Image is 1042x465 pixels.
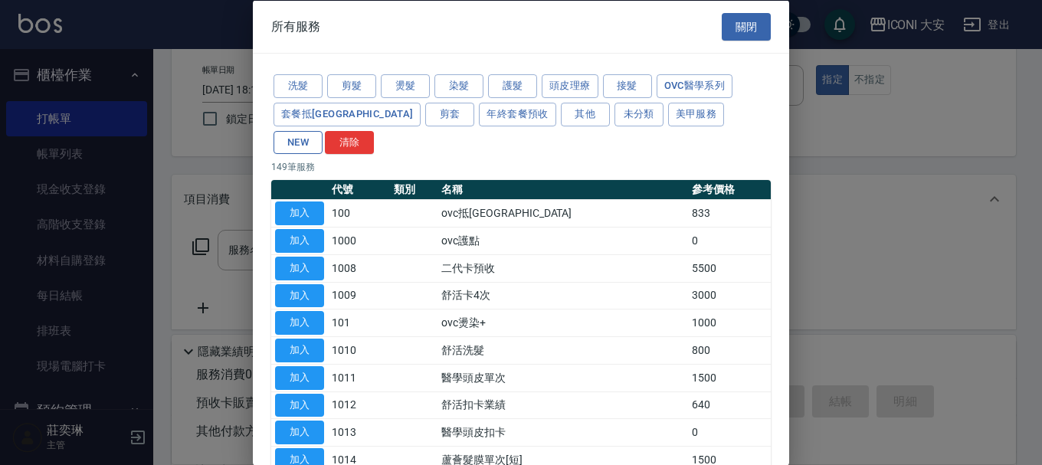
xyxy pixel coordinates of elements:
[437,391,688,419] td: 舒活扣卡業績
[688,199,771,227] td: 833
[434,74,483,98] button: 染髮
[275,283,324,307] button: 加入
[275,365,324,389] button: 加入
[488,74,537,98] button: 護髮
[479,102,555,126] button: 年終套餐預收
[603,74,652,98] button: 接髮
[688,364,771,391] td: 1500
[275,256,324,280] button: 加入
[271,160,771,174] p: 149 筆服務
[437,364,688,391] td: 醫學頭皮單次
[688,336,771,364] td: 800
[275,421,324,444] button: 加入
[328,336,390,364] td: 1010
[437,336,688,364] td: 舒活洗髮
[328,254,390,282] td: 1008
[274,74,323,98] button: 洗髮
[561,102,610,126] button: 其他
[328,309,390,336] td: 101
[327,74,376,98] button: 剪髮
[275,339,324,362] button: 加入
[657,74,733,98] button: ovc醫學系列
[688,282,771,309] td: 3000
[328,418,390,446] td: 1013
[437,282,688,309] td: 舒活卡4次
[271,18,320,34] span: 所有服務
[325,130,374,154] button: 清除
[688,418,771,446] td: 0
[328,364,390,391] td: 1011
[328,180,390,200] th: 代號
[688,180,771,200] th: 參考價格
[328,227,390,254] td: 1000
[275,229,324,253] button: 加入
[437,254,688,282] td: 二代卡預收
[437,180,688,200] th: 名稱
[437,227,688,254] td: ovc護點
[328,391,390,419] td: 1012
[688,309,771,336] td: 1000
[275,201,324,225] button: 加入
[688,391,771,419] td: 640
[688,227,771,254] td: 0
[274,102,421,126] button: 套餐抵[GEOGRAPHIC_DATA]
[722,12,771,41] button: 關閉
[437,199,688,227] td: ovc抵[GEOGRAPHIC_DATA]
[274,130,323,154] button: NEW
[381,74,430,98] button: 燙髮
[437,309,688,336] td: ovc燙染+
[437,418,688,446] td: 醫學頭皮扣卡
[275,311,324,335] button: 加入
[328,199,390,227] td: 100
[542,74,598,98] button: 頭皮理療
[328,282,390,309] td: 1009
[614,102,664,126] button: 未分類
[688,254,771,282] td: 5500
[668,102,725,126] button: 美甲服務
[390,180,437,200] th: 類別
[425,102,474,126] button: 剪套
[275,393,324,417] button: 加入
